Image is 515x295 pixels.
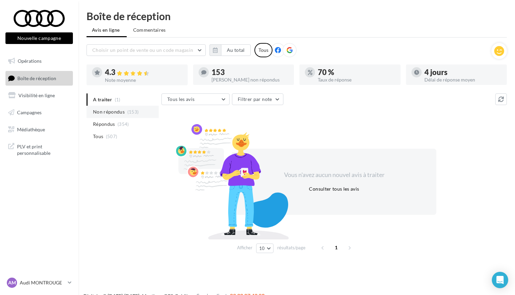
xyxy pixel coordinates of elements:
span: Afficher [237,245,252,251]
span: Non répondus [93,108,125,115]
span: Répondus [93,121,115,128]
button: Nouvelle campagne [5,32,73,44]
p: Audi MONTROUGE [20,279,65,286]
div: 4 jours [424,69,502,76]
button: Choisir un point de vente ou un code magasin [87,44,206,56]
div: [PERSON_NAME] non répondus [212,77,289,82]
span: Médiathèque [17,126,45,132]
div: Note moyenne [105,78,182,83]
div: Taux de réponse [318,77,395,82]
span: (153) [127,109,139,115]
span: Commentaires [133,27,166,33]
span: AM [8,279,16,286]
div: Boîte de réception [87,11,507,21]
div: 4.3 [105,69,182,76]
button: Au total [221,44,251,56]
span: Choisir un point de vente ou un code magasin [92,47,193,53]
span: PLV et print personnalisable [17,142,70,157]
span: Tous [93,133,103,140]
span: Opérations [18,58,42,64]
div: Vous n'avez aucun nouvel avis à traiter [276,171,393,179]
div: Délai de réponse moyen [424,77,502,82]
a: PLV et print personnalisable [4,139,74,159]
button: Consulter tous les avis [306,185,362,193]
button: Tous les avis [161,93,230,105]
a: Campagnes [4,105,74,120]
span: Visibilité en ligne [18,92,55,98]
div: 153 [212,69,289,76]
div: 70 % [318,69,395,76]
button: Au total [209,44,251,56]
span: Boîte de réception [17,75,56,81]
a: Médiathèque [4,122,74,137]
span: résultats/page [277,245,306,251]
span: Campagnes [17,109,42,115]
a: AM Audi MONTROUGE [5,276,73,289]
button: Filtrer par note [232,93,283,105]
a: Boîte de réception [4,71,74,86]
span: 1 [331,242,342,253]
span: (354) [118,121,129,127]
span: Tous les avis [167,96,195,102]
div: Tous [254,43,272,57]
div: Open Intercom Messenger [492,272,508,288]
span: 10 [259,246,265,251]
a: Opérations [4,54,74,68]
button: 10 [256,244,274,253]
a: Visibilité en ligne [4,88,74,103]
span: (507) [106,134,118,139]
